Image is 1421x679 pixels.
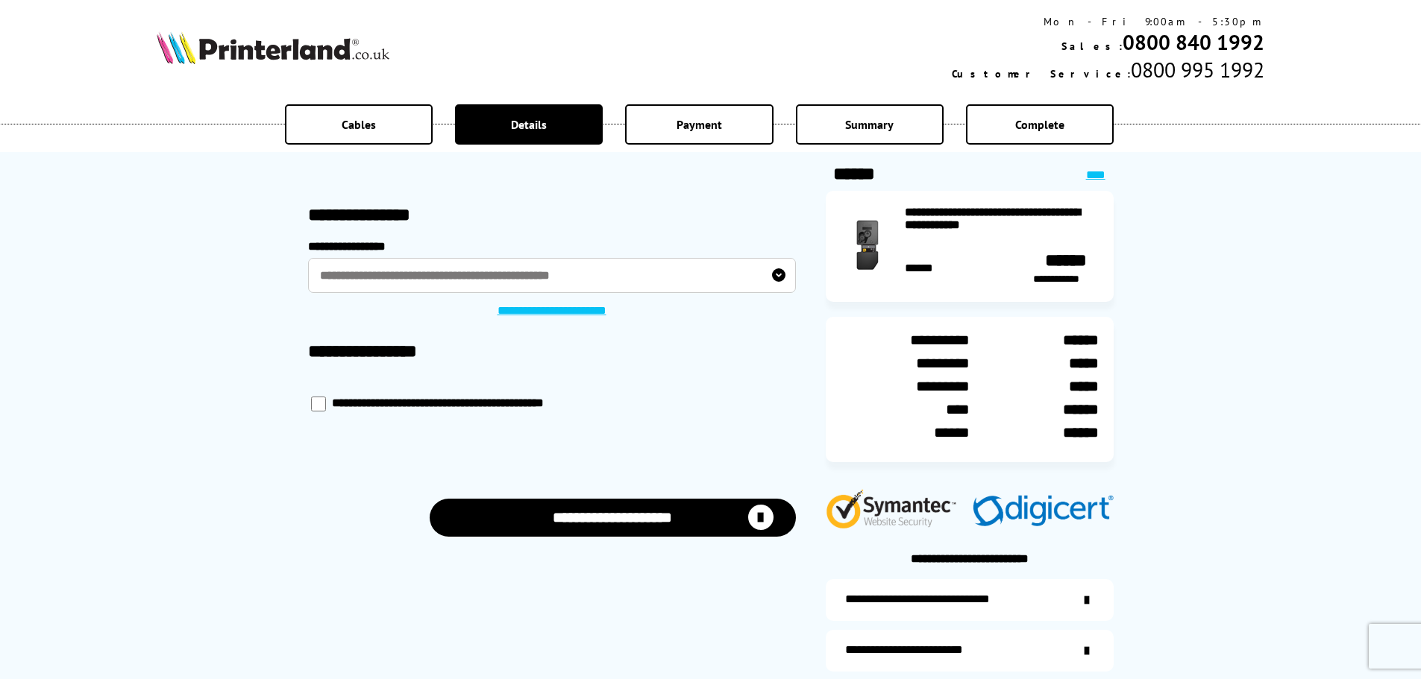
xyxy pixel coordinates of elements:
[1015,117,1064,132] span: Complete
[511,117,547,132] span: Details
[342,117,376,132] span: Cables
[845,117,894,132] span: Summary
[952,67,1131,80] span: Customer Service:
[826,579,1114,621] a: additional-ink
[1123,28,1264,56] a: 0800 840 1992
[157,31,389,64] img: Printerland Logo
[826,630,1114,672] a: items-arrive
[952,15,1264,28] div: Mon - Fri 9:00am - 5:30pm
[1061,40,1123,53] span: Sales:
[677,117,722,132] span: Payment
[1131,56,1264,83] span: 0800 995 1992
